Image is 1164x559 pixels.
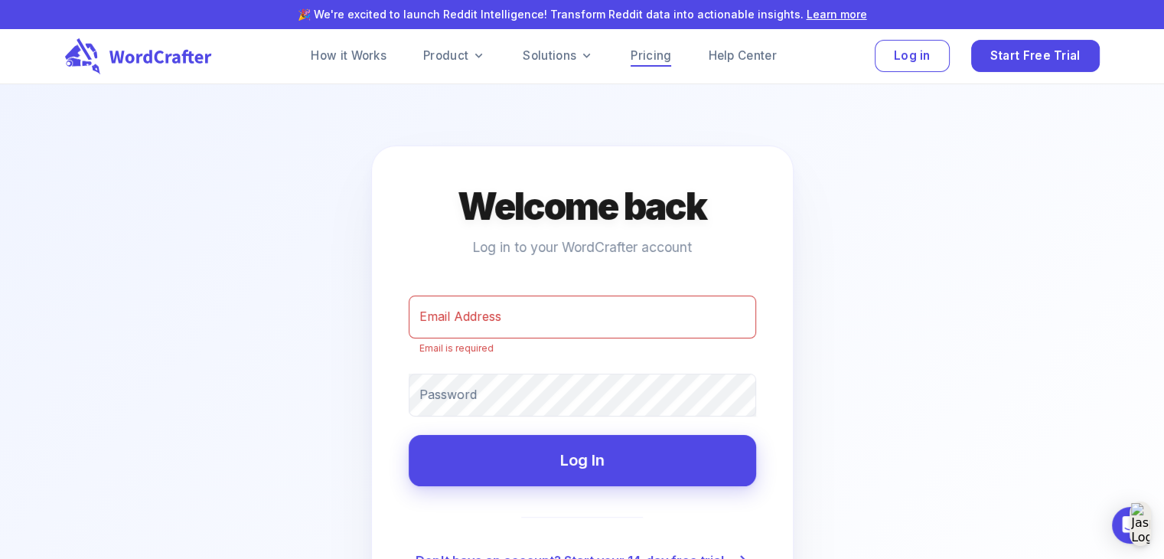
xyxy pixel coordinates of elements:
[894,46,931,67] span: Log in
[1112,507,1149,544] div: Open Intercom Messenger
[458,183,707,230] h4: Welcome back
[41,89,54,101] img: tab_domain_overview_orange.svg
[152,89,165,101] img: tab_keywords_by_traffic_grey.svg
[43,25,75,37] div: v 4.0.25
[24,6,1140,22] p: 🎉 We're excited to launch Reddit Intelligence! Transform Reddit data into actionable insights.
[708,47,776,65] a: Help Center
[169,90,258,100] div: Keywords by Traffic
[807,8,867,21] a: Learn more
[409,435,756,486] button: Log In
[631,47,671,65] a: Pricing
[24,40,37,52] img: website_grey.svg
[971,40,1100,73] button: Start Free Trial
[523,47,594,65] a: Solutions
[990,46,1081,67] span: Start Free Trial
[311,47,386,65] a: How it Works
[472,237,692,258] p: Log in to your WordCrafter account
[40,40,109,52] div: Domain: [URL]
[24,25,37,37] img: logo_orange.svg
[419,341,745,356] p: Email is required
[423,47,486,65] a: Product
[875,40,950,73] button: Log in
[58,90,137,100] div: Domain Overview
